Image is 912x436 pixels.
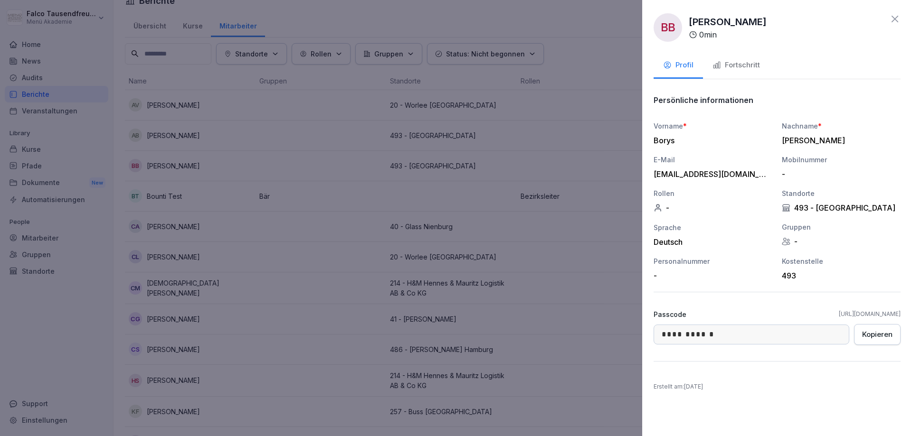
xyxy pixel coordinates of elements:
[703,53,769,79] button: Fortschritt
[654,256,772,266] div: Personalnummer
[782,136,896,145] div: [PERSON_NAME]
[654,121,772,131] div: Vorname
[654,237,772,247] div: Deutsch
[654,13,682,42] div: BB
[782,121,901,131] div: Nachname
[654,382,901,391] p: Erstellt am : [DATE]
[782,271,896,280] div: 493
[654,223,772,232] div: Sprache
[654,136,768,145] div: Borys
[654,188,772,198] div: Rollen
[782,169,896,179] div: -
[654,53,703,79] button: Profil
[699,29,717,40] p: 0 min
[862,329,893,340] div: Kopieren
[654,169,768,179] div: [EMAIL_ADDRESS][DOMAIN_NAME]
[854,324,901,345] button: Kopieren
[839,310,901,318] a: [URL][DOMAIN_NAME]
[782,256,901,266] div: Kostenstelle
[782,155,901,165] div: Mobilnummer
[654,155,772,165] div: E-Mail
[782,203,901,213] div: 493 - [GEOGRAPHIC_DATA]
[654,309,686,319] p: Passcode
[782,222,901,232] div: Gruppen
[782,237,901,246] div: -
[654,271,768,280] div: -
[712,60,760,71] div: Fortschritt
[663,60,693,71] div: Profil
[654,95,753,105] p: Persönliche informationen
[689,15,767,29] p: [PERSON_NAME]
[654,203,772,213] div: -
[782,188,901,198] div: Standorte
